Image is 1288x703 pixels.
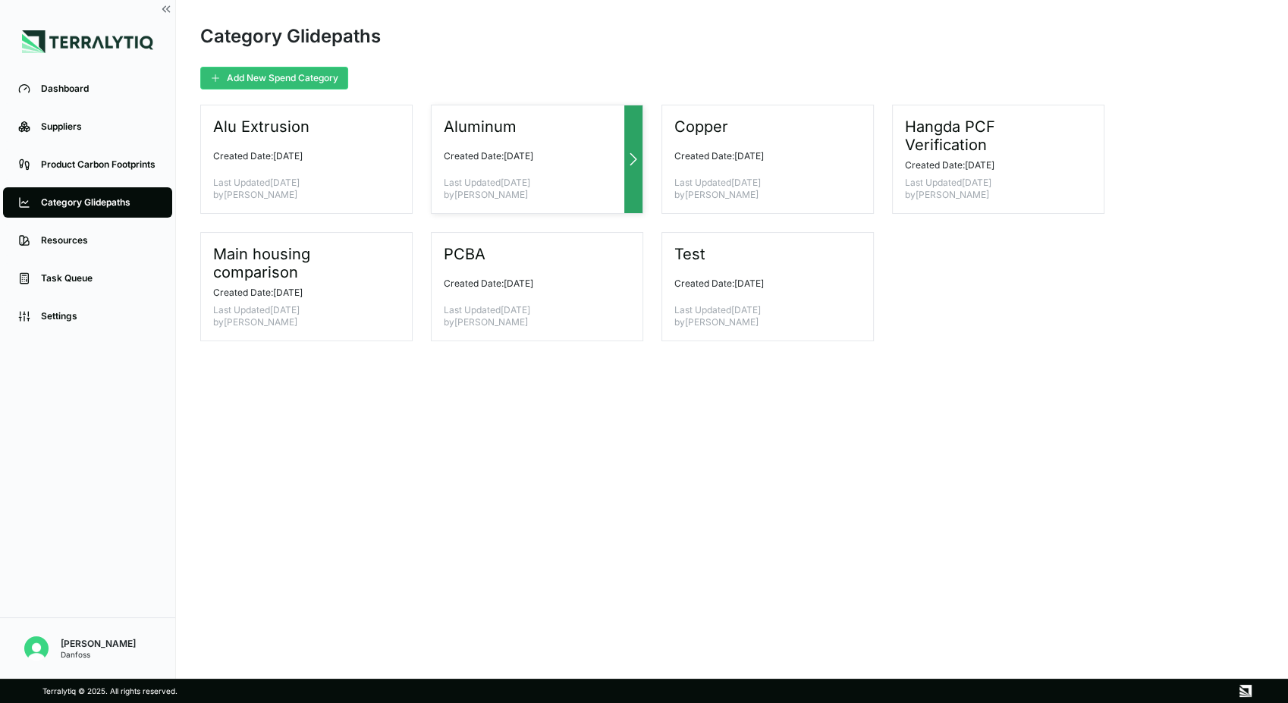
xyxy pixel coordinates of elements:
div: Category Glidepaths [41,196,157,209]
div: Dashboard [41,83,157,95]
p: Created Date: [DATE] [674,278,849,290]
h3: Main housing comparison [213,245,388,281]
h3: Hangda PCF Verification [905,118,1079,154]
h3: Aluminum [444,118,518,136]
p: Last Updated [DATE] by [PERSON_NAME] [674,304,849,328]
p: Created Date: [DATE] [444,278,618,290]
button: Add New Spend Category [200,67,348,89]
p: Created Date: [DATE] [674,150,849,162]
h3: Alu Extrusion [213,118,311,136]
h3: Copper [674,118,730,136]
div: Settings [41,310,157,322]
div: Task Queue [41,272,157,284]
p: Last Updated [DATE] by [PERSON_NAME] [674,177,849,201]
div: Suppliers [41,121,157,133]
div: Danfoss [61,650,136,659]
h3: PCBA [444,245,487,263]
p: Last Updated [DATE] by [PERSON_NAME] [213,177,388,201]
div: [PERSON_NAME] [61,638,136,650]
p: Last Updated [DATE] by [PERSON_NAME] [444,177,618,201]
button: Open user button [18,630,55,667]
img: Logo [22,30,153,53]
p: Last Updated [DATE] by [PERSON_NAME] [213,304,388,328]
p: Last Updated [DATE] by [PERSON_NAME] [905,177,1079,201]
h3: Test [674,245,707,263]
img: Jean-Baptiste Vinot [24,636,49,661]
p: Created Date: [DATE] [905,159,1079,171]
p: Created Date: [DATE] [444,150,618,162]
p: Last Updated [DATE] by [PERSON_NAME] [444,304,618,328]
div: Product Carbon Footprints [41,158,157,171]
p: Created Date: [DATE] [213,287,388,299]
p: Created Date: [DATE] [213,150,388,162]
div: Resources [41,234,157,246]
div: Category Glidepaths [200,24,381,49]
